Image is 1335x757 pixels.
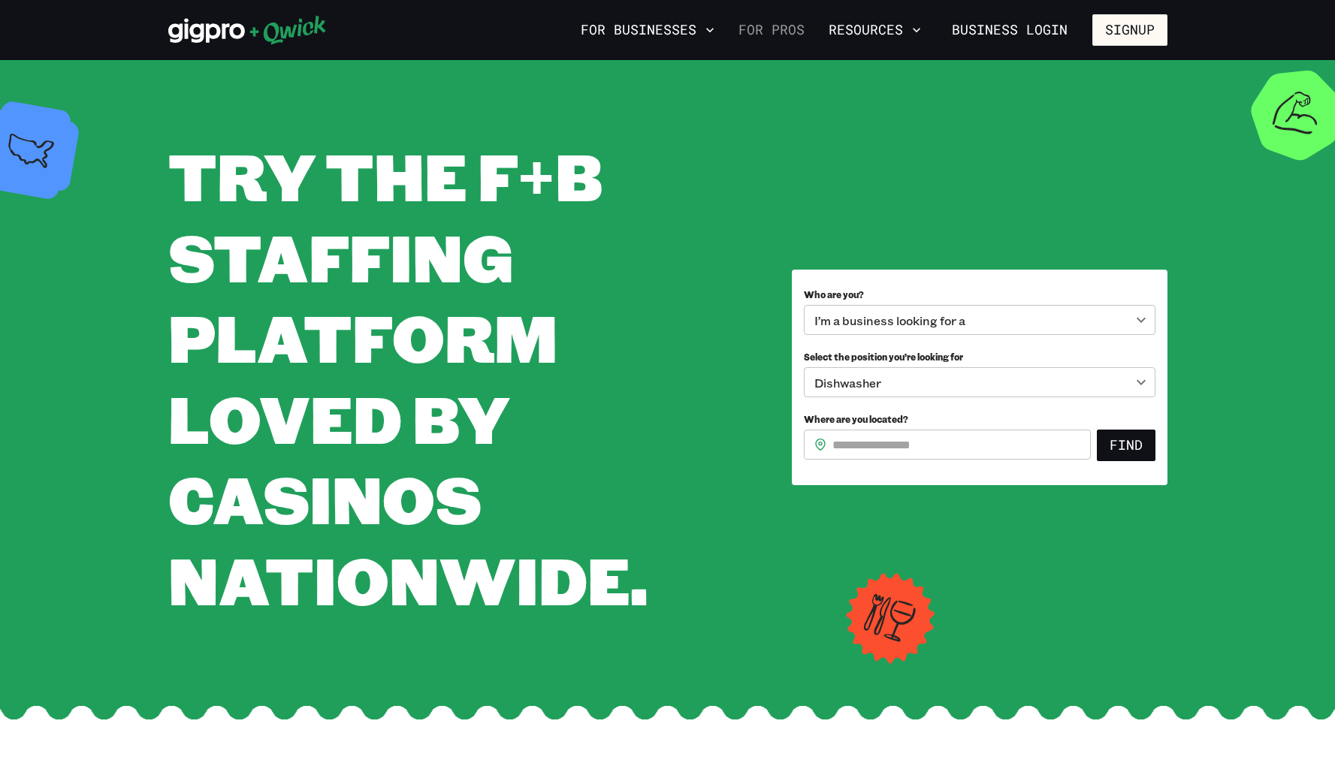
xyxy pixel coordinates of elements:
[1097,430,1155,461] button: Find
[804,367,1155,397] div: Dishwasher
[939,14,1080,46] a: Business Login
[804,413,908,425] span: Where are you located?
[575,17,720,43] button: For Businesses
[168,132,648,623] span: Try the F+B staffing platform loved by casinos nationwide.
[804,305,1155,335] div: I’m a business looking for a
[823,17,927,43] button: Resources
[804,288,864,300] span: Who are you?
[1092,14,1167,46] button: Signup
[804,351,963,363] span: Select the position you’re looking for
[732,17,811,43] a: For Pros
